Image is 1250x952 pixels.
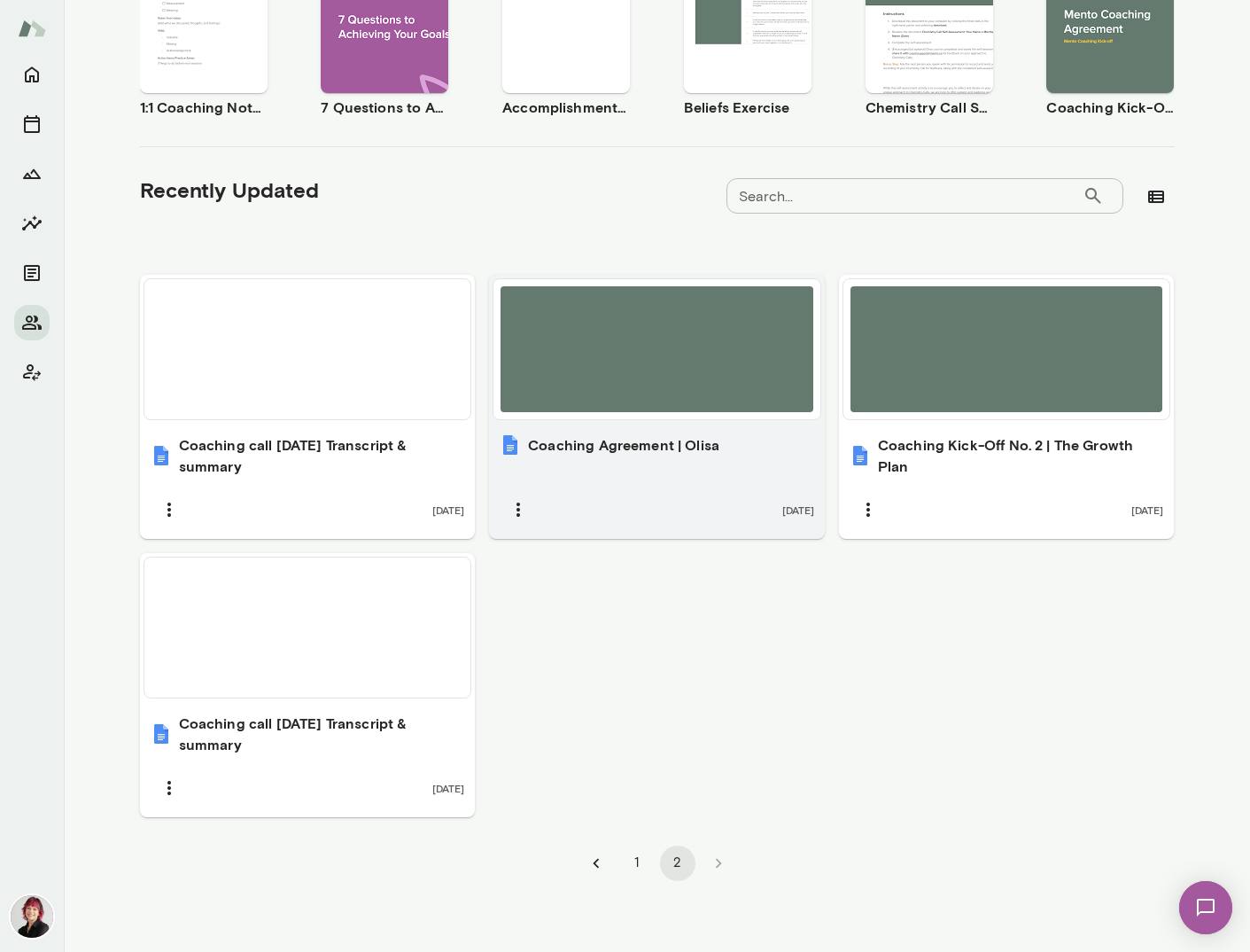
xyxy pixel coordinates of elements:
h6: 7 Questions to Achieving Your Goals [321,97,448,118]
img: Coaching call 2025-03-21 Transcript & summary [151,723,172,745]
h6: Chemistry Call Self-Assessment [Coaches only] [866,97,993,118]
button: Members [14,305,50,340]
span: [DATE] [432,781,464,795]
button: Sessions [14,106,50,142]
h6: Coaching Agreement | Olisa [528,434,719,456]
img: Mento [18,12,46,45]
img: Coaching Agreement | Olisa [500,434,521,456]
button: Go to previous page [578,846,614,881]
span: [DATE] [432,503,464,517]
button: Documents [14,255,50,291]
nav: pagination navigation [576,846,739,881]
h6: Coaching Kick-Off | Coaching Agreement [1046,97,1174,118]
img: Coaching call 2025-04-10 Transcript & summary [151,445,172,466]
h6: Accomplishment Tracker [502,97,630,118]
h6: Coaching call [DATE] Transcript & summary [179,434,465,477]
button: page 2 [660,846,695,881]
img: Coaching Kick-Off No. 2 | The Growth Plan [850,445,871,466]
span: [DATE] [782,503,814,517]
div: pagination [140,831,1175,881]
h6: 1:1 Coaching Notes [140,97,268,118]
button: Growth Plan [14,156,50,191]
span: [DATE] [1131,503,1163,517]
img: Leigh Allen-Arredondo [11,895,53,938]
h6: Coaching Kick-Off No. 2 | The Growth Plan [878,434,1164,477]
h6: Beliefs Exercise [684,97,811,118]
button: Home [14,57,50,92]
h6: Coaching call [DATE] Transcript & summary [179,713,465,755]
button: Insights [14,206,50,241]
h5: Recently Updated [140,176,319,204]
button: Go to page 1 [619,846,655,881]
button: Client app [14,355,50,390]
